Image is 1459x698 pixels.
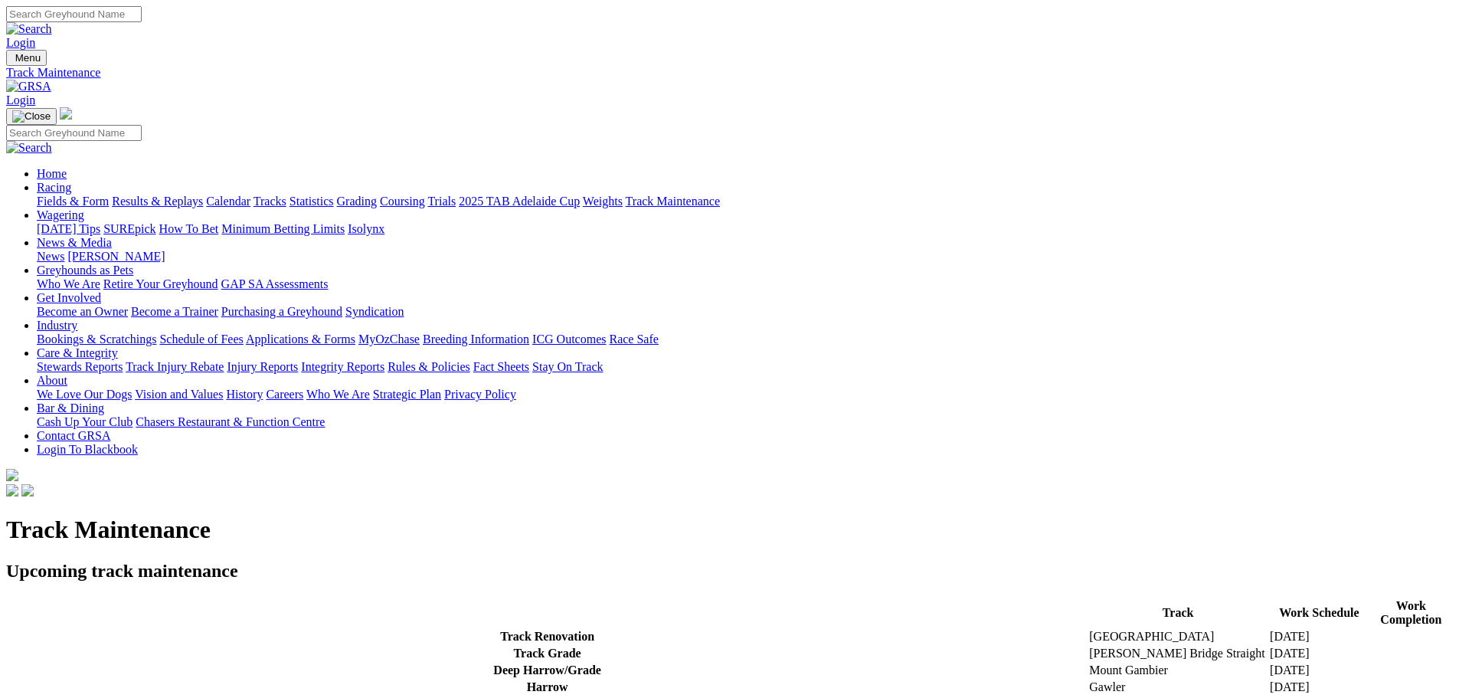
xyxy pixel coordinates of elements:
[1088,646,1268,661] td: [PERSON_NAME] Bridge Straight
[583,195,623,208] a: Weights
[301,360,384,373] a: Integrity Reports
[37,305,128,318] a: Become an Owner
[37,443,138,456] a: Login To Blackbook
[6,516,1453,544] h1: Track Maintenance
[337,195,377,208] a: Grading
[8,680,1087,695] th: Harrow
[37,388,132,401] a: We Love Our Dogs
[6,66,1453,80] a: Track Maintenance
[6,108,57,125] button: Toggle navigation
[12,110,51,123] img: Close
[1371,598,1451,628] th: Work Completion
[37,415,132,428] a: Cash Up Your Club
[1269,598,1369,628] th: Work Schedule
[37,374,67,387] a: About
[444,388,516,401] a: Privacy Policy
[37,181,71,194] a: Racing
[6,6,142,22] input: Search
[135,388,223,401] a: Vision and Values
[226,388,263,401] a: History
[112,195,203,208] a: Results & Replays
[15,52,41,64] span: Menu
[266,388,303,401] a: Careers
[37,208,84,221] a: Wagering
[427,195,456,208] a: Trials
[388,360,470,373] a: Rules & Policies
[206,195,250,208] a: Calendar
[37,195,109,208] a: Fields & Form
[37,346,118,359] a: Care & Integrity
[221,222,345,235] a: Minimum Betting Limits
[37,401,104,415] a: Bar & Dining
[37,360,123,373] a: Stewards Reports
[37,415,1453,429] div: Bar & Dining
[290,195,334,208] a: Statistics
[6,141,52,155] img: Search
[345,305,404,318] a: Syndication
[221,305,342,318] a: Purchasing a Greyhound
[1088,663,1268,678] td: Mount Gambier
[37,167,67,180] a: Home
[37,222,100,235] a: [DATE] Tips
[1269,663,1369,678] td: [DATE]
[37,250,64,263] a: News
[532,360,603,373] a: Stay On Track
[1088,680,1268,695] td: Gawler
[532,333,606,346] a: ICG Outcomes
[1269,680,1369,695] td: [DATE]
[459,195,580,208] a: 2025 TAB Adelaide Cup
[348,222,384,235] a: Isolynx
[103,277,218,290] a: Retire Your Greyhound
[37,277,100,290] a: Who We Are
[254,195,286,208] a: Tracks
[126,360,224,373] a: Track Injury Rebate
[136,415,325,428] a: Chasers Restaurant & Function Centre
[6,36,35,49] a: Login
[37,195,1453,208] div: Racing
[21,484,34,496] img: twitter.svg
[67,250,165,263] a: [PERSON_NAME]
[37,277,1453,291] div: Greyhounds as Pets
[473,360,529,373] a: Fact Sheets
[306,388,370,401] a: Who We Are
[6,484,18,496] img: facebook.svg
[37,388,1453,401] div: About
[159,222,219,235] a: How To Bet
[1088,629,1268,644] td: [GEOGRAPHIC_DATA]
[1269,629,1369,644] td: [DATE]
[6,561,1453,582] h2: Upcoming track maintenance
[8,646,1087,661] th: Track Grade
[6,22,52,36] img: Search
[1269,646,1369,661] td: [DATE]
[380,195,425,208] a: Coursing
[37,291,101,304] a: Get Involved
[37,333,156,346] a: Bookings & Scratchings
[6,80,51,93] img: GRSA
[37,319,77,332] a: Industry
[103,222,155,235] a: SUREpick
[159,333,243,346] a: Schedule of Fees
[6,125,142,141] input: Search
[37,222,1453,236] div: Wagering
[8,629,1087,644] th: Track Renovation
[37,429,110,442] a: Contact GRSA
[221,277,329,290] a: GAP SA Assessments
[37,333,1453,346] div: Industry
[60,107,72,120] img: logo-grsa-white.png
[131,305,218,318] a: Become a Trainer
[6,50,47,66] button: Toggle navigation
[37,236,112,249] a: News & Media
[1088,598,1268,628] th: Track
[37,250,1453,264] div: News & Media
[37,264,133,277] a: Greyhounds as Pets
[358,333,420,346] a: MyOzChase
[423,333,529,346] a: Breeding Information
[6,469,18,481] img: logo-grsa-white.png
[373,388,441,401] a: Strategic Plan
[6,93,35,107] a: Login
[626,195,720,208] a: Track Maintenance
[609,333,658,346] a: Race Safe
[246,333,355,346] a: Applications & Forms
[37,305,1453,319] div: Get Involved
